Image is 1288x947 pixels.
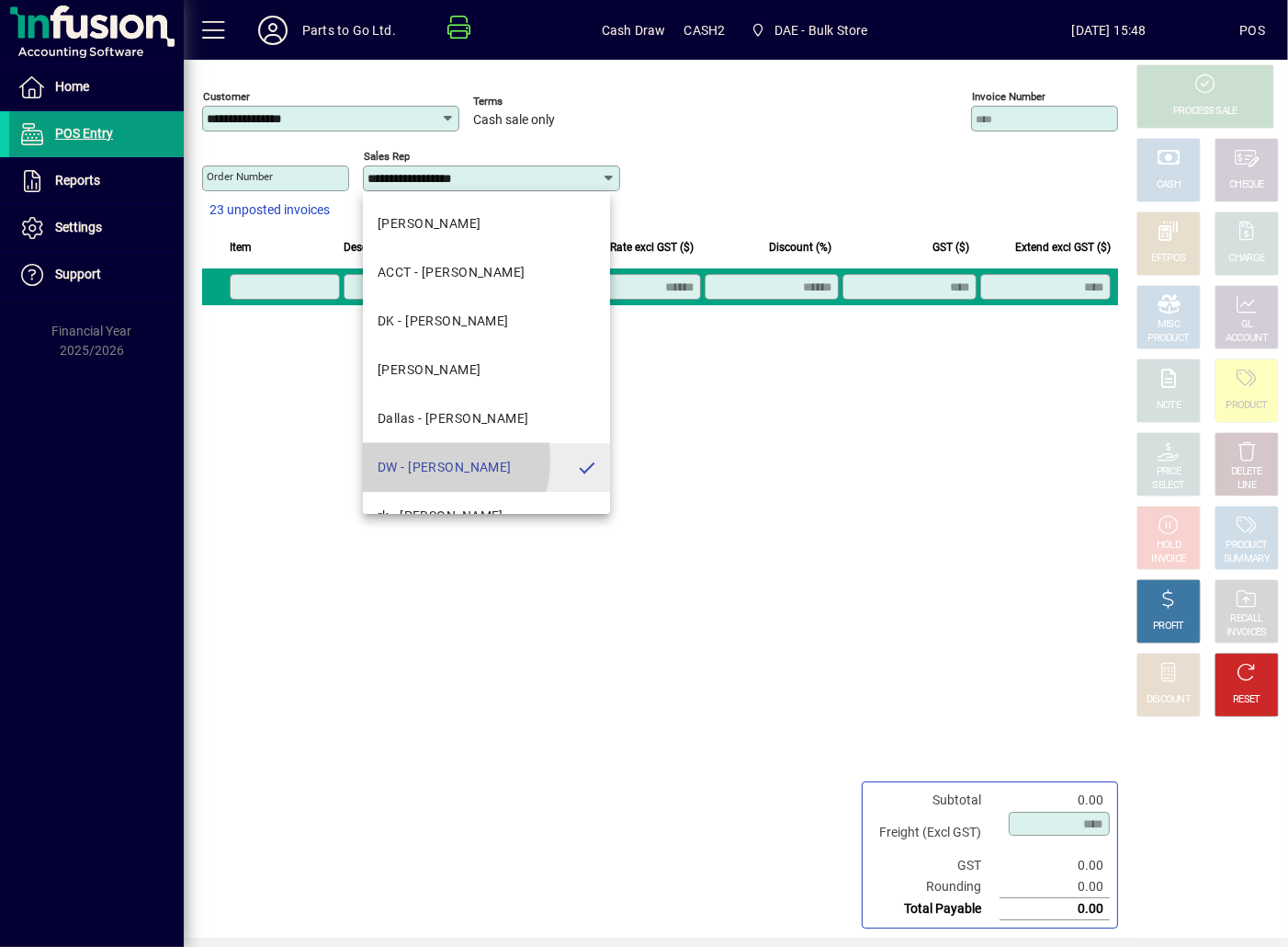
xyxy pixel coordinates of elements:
div: PRODUCT [1226,399,1267,413]
div: PROFIT [1153,620,1184,633]
div: POS [1239,16,1265,45]
a: Support [9,252,184,298]
span: Reports [55,173,100,188]
td: 0.00 [1000,790,1110,811]
span: GST ($) [932,237,969,257]
button: 23 unposted invoices [202,194,337,227]
div: HOLD [1157,539,1181,553]
div: NOTE [1157,399,1181,413]
a: Reports [9,158,184,204]
td: 0.00 [1000,876,1110,898]
div: CHARGE [1229,252,1265,266]
td: 0.00 [1000,898,1110,920]
div: EFTPOS [1152,252,1186,266]
td: Total Payable [870,898,1000,920]
span: Rate excl GST ($) [610,237,694,257]
span: Extend excl GST ($) [1015,237,1111,257]
mat-label: Invoice number [972,90,1045,103]
span: Support [55,267,101,281]
span: Cash sale only [473,113,555,128]
span: POS Entry [55,126,113,141]
span: DAE - Bulk Store [774,16,868,45]
td: Subtotal [870,790,1000,811]
div: RESET [1233,693,1260,707]
span: Cash Draw [602,16,666,45]
div: INVOICES [1226,626,1266,640]
mat-label: Order number [207,170,273,183]
span: 23 unposted invoices [209,200,330,220]
div: SELECT [1153,479,1185,493]
mat-label: Sales rep [364,150,410,163]
div: MISC [1158,318,1180,332]
div: CASH [1157,178,1181,192]
td: GST [870,855,1000,876]
div: CHEQUE [1229,178,1264,192]
span: CASH2 [684,16,726,45]
div: DISCOUNT [1147,693,1191,707]
td: Rounding [870,876,1000,898]
span: Description [344,237,400,257]
div: PROCESS SALE [1173,105,1237,119]
div: PRODUCT [1226,539,1267,553]
a: Settings [9,205,184,251]
div: LINE [1237,479,1256,493]
span: Quantity [514,237,556,257]
span: [DATE] 15:48 [978,16,1240,45]
div: GL [1241,318,1253,332]
mat-label: Customer [203,90,250,103]
span: Settings [55,220,102,234]
div: RECALL [1231,612,1263,626]
span: Terms [473,96,583,108]
div: PRICE [1157,465,1181,479]
span: Home [55,79,89,94]
a: Home [9,64,184,110]
div: INVOICE [1151,553,1185,566]
div: DELETE [1231,465,1262,479]
span: Discount (%) [769,237,831,257]
div: SUMMARY [1224,553,1270,566]
td: Freight (Excl GST) [870,811,1000,855]
div: ACCOUNT [1226,332,1268,346]
div: PRODUCT [1147,332,1189,346]
button: Profile [243,14,302,47]
div: Parts to Go Ltd. [302,16,396,45]
td: 0.00 [1000,855,1110,876]
span: Item [230,237,252,257]
span: DAE - Bulk Store [743,14,875,47]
